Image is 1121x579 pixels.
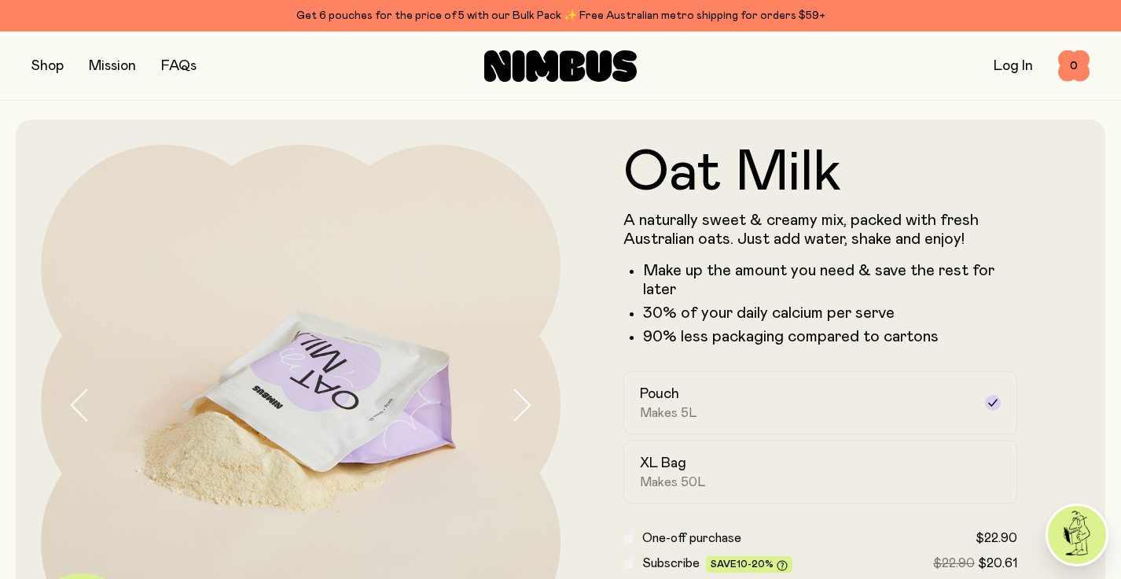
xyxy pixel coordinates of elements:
p: A naturally sweet & creamy mix, packed with fresh Australian oats. Just add water, shake and enjoy! [623,211,1017,249]
a: Mission [89,59,136,73]
a: Log In [994,59,1033,73]
h1: Oat Milk [623,145,1017,201]
h2: XL Bag [640,454,686,473]
span: Subscribe [642,557,700,570]
span: Save [711,559,788,571]
button: 0 [1058,50,1090,82]
span: 10-20% [737,559,774,569]
div: Get 6 pouches for the price of 5 with our Bulk Pack ✨ Free Australian metro shipping for orders $59+ [31,6,1090,25]
h2: Pouch [640,385,679,404]
span: $22.90 [933,557,975,570]
span: One-off purchase [642,532,741,544]
li: 30% of your daily calcium per serve [643,304,1017,323]
li: 90% less packaging compared to cartons [643,327,1017,346]
span: $20.61 [978,557,1017,570]
span: $22.90 [976,532,1017,544]
span: Makes 50L [640,474,706,490]
li: Make up the amount you need & save the rest for later [643,261,1017,299]
img: agent [1048,506,1106,564]
span: Makes 5L [640,405,697,421]
a: FAQs [161,59,197,73]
